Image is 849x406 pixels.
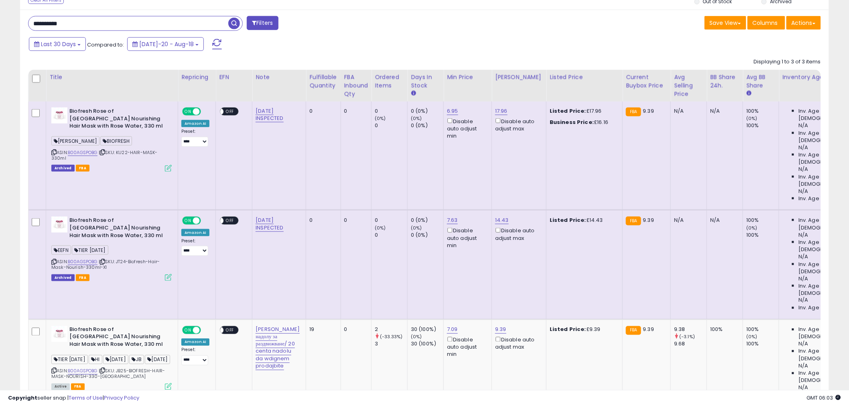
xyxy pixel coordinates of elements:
span: 2025-09-18 06:03 GMT [807,394,841,402]
div: N/A [674,217,701,224]
span: N/A [798,384,808,392]
div: 0 [375,231,407,239]
div: 0 [344,108,366,115]
span: N/A [798,341,808,348]
div: 0 [344,326,366,333]
div: 100% [746,341,779,348]
small: (0%) [411,115,422,122]
div: Preset: [181,238,209,256]
button: Actions [786,16,821,30]
div: 100% [746,326,779,333]
div: 30 (100%) [411,326,443,333]
small: FBA [626,217,641,225]
div: 2 [375,326,407,333]
b: Listed Price: [550,326,586,333]
b: Business Price: [550,118,594,126]
div: Ordered Items [375,73,404,90]
span: Inv. Age 181 Plus: [798,304,841,312]
div: Disable auto adjust max [495,226,540,242]
span: N/A [798,166,808,173]
span: [PERSON_NAME] [51,136,100,146]
div: 100% [746,217,779,224]
b: Listed Price: [550,216,586,224]
div: 0 (0%) [411,217,443,224]
div: Preset: [181,347,209,365]
span: OFF [200,327,213,333]
div: £14.43 [550,217,616,224]
span: 9.39 [643,107,654,115]
a: B00AGSPOBG [68,368,97,375]
small: Days In Stock. [411,90,416,97]
button: [DATE]-20 - Aug-18 [127,37,204,51]
div: 0 (0%) [411,231,443,239]
div: 0 (0%) [411,108,443,115]
b: Biofresh Rose of [GEOGRAPHIC_DATA] Nourishing Hair Mask with Rose Water, 330 ml [69,326,167,351]
div: N/A [674,108,701,115]
div: £16.16 [550,119,616,126]
strong: Copyright [8,394,37,402]
span: FBA [76,274,89,281]
span: N/A [798,144,808,151]
span: ON [183,108,193,115]
div: 0 [309,217,334,224]
div: 0 [375,217,407,224]
span: Inv. Age 181 Plus: [798,195,841,202]
div: Min Price [447,73,488,81]
span: N/A [798,275,808,282]
div: [PERSON_NAME] [495,73,543,81]
div: 0 [309,108,334,115]
span: [DATE] [145,355,170,364]
small: Avg BB Share. [746,90,751,97]
img: 313Yih6wDjL._SL40_.jpg [51,108,67,124]
small: (0%) [746,115,758,122]
div: Current Buybox Price [626,73,667,90]
span: EEFN [51,246,71,255]
span: JB [129,355,144,364]
span: N/A [798,363,808,370]
div: FBA inbound Qty [344,73,368,98]
div: 100% [710,326,737,333]
b: Biofresh Rose of [GEOGRAPHIC_DATA] Nourishing Hair Mask with Rose Water, 330 ml [69,108,167,132]
a: 17.96 [495,107,508,115]
a: 7.09 [447,326,458,334]
small: FBA [626,326,641,335]
span: HI [89,355,102,364]
span: Listings that have been deleted from Seller Central [51,165,75,172]
button: Last 30 Days [29,37,86,51]
span: N/A [798,188,808,195]
span: 9.39 [643,216,654,224]
span: BIOFRESH [100,136,132,146]
div: N/A [710,108,737,115]
div: Listed Price [550,73,619,81]
small: (0%) [375,115,386,122]
span: TIER [DATE] [72,246,108,255]
span: Compared to: [87,41,124,49]
a: [DATE] INSPECTED [256,216,283,231]
button: Save View [705,16,746,30]
span: N/A [798,231,808,239]
button: Filters [247,16,278,30]
span: All listings currently available for purchase on Amazon [51,384,70,390]
div: ASIN: [51,326,172,390]
div: seller snap | | [8,394,139,402]
div: Days In Stock [411,73,440,90]
span: N/A [798,122,808,129]
span: | SKU: JB25-BIOFRESH-HAIR-MASK-NOURISH-330-[GEOGRAPHIC_DATA] [51,368,165,380]
div: £17.96 [550,108,616,115]
div: Disable auto adjust min [447,117,485,140]
span: FBA [76,165,89,172]
span: N/A [798,297,808,304]
span: OFF [200,217,213,224]
small: (0%) [746,225,758,231]
a: 9.39 [495,326,506,334]
span: OFF [224,327,237,333]
span: N/A [798,253,808,260]
div: 0 [375,108,407,115]
div: Note [256,73,303,81]
img: 313Yih6wDjL._SL40_.jpg [51,217,67,233]
div: 9.38 [674,326,707,333]
a: Terms of Use [69,394,103,402]
div: Avg Selling Price [674,73,703,98]
div: Amazon AI [181,229,209,236]
span: Listings that have been deleted from Seller Central [51,274,75,281]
